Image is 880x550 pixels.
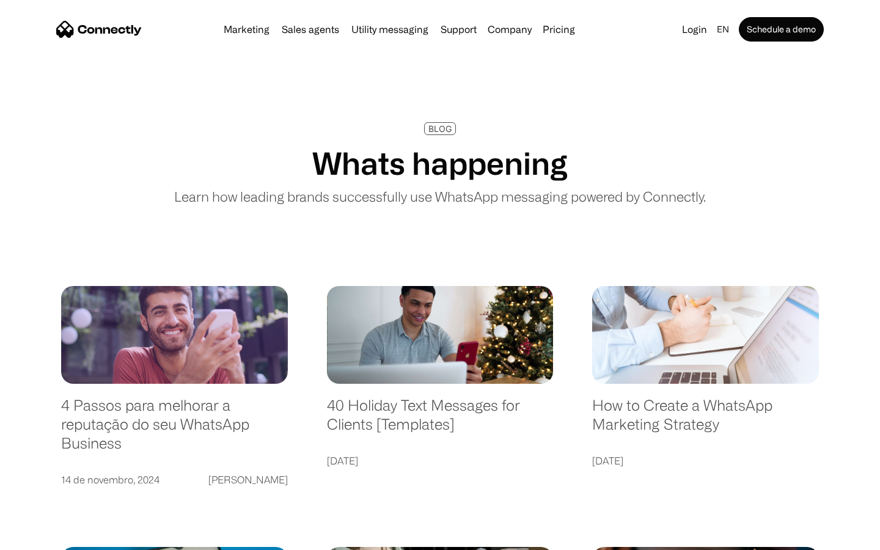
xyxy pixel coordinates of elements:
a: Marketing [219,24,274,34]
a: How to Create a WhatsApp Marketing Strategy [592,396,819,446]
div: [DATE] [592,452,623,469]
aside: Language selected: English [12,529,73,546]
a: Support [436,24,482,34]
h1: Whats happening [312,145,568,182]
div: BLOG [428,124,452,133]
ul: Language list [24,529,73,546]
div: en [717,21,729,38]
a: Utility messaging [346,24,433,34]
a: Login [677,21,712,38]
a: Pricing [538,24,580,34]
div: Company [488,21,532,38]
div: [PERSON_NAME] [208,471,288,488]
div: [DATE] [327,452,358,469]
a: Schedule a demo [739,17,824,42]
a: 4 Passos para melhorar a reputação do seu WhatsApp Business [61,396,288,464]
div: 14 de novembro, 2024 [61,471,159,488]
p: Learn how leading brands successfully use WhatsApp messaging powered by Connectly. [174,186,706,207]
a: 40 Holiday Text Messages for Clients [Templates] [327,396,554,446]
a: Sales agents [277,24,344,34]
